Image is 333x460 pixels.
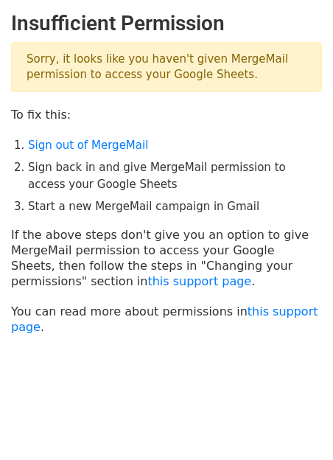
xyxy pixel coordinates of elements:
[11,227,322,289] p: If the above steps don't give you an option to give MergeMail permission to access your Google Sh...
[28,198,322,215] li: Start a new MergeMail campaign in Gmail
[28,139,148,152] a: Sign out of MergeMail
[28,159,322,192] li: Sign back in and give MergeMail permission to access your Google Sheets
[11,107,322,122] p: To fix this:
[11,304,322,335] p: You can read more about permissions in .
[11,11,322,36] h2: Insufficient Permission
[147,274,251,288] a: this support page
[11,304,318,334] a: this support page
[11,42,322,92] p: Sorry, it looks like you haven't given MergeMail permission to access your Google Sheets.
